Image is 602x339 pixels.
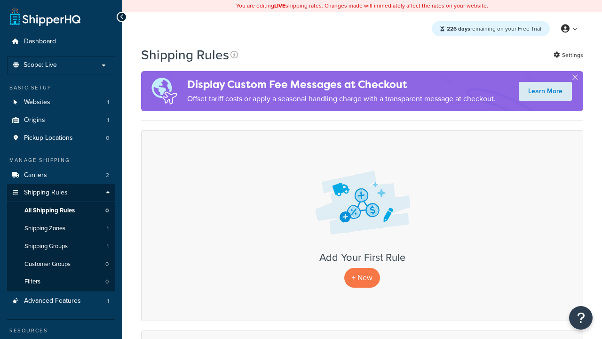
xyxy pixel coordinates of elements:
li: Customer Groups [7,256,115,273]
span: 1 [107,242,109,250]
span: Scope: Live [24,61,57,69]
a: Pickup Locations 0 [7,129,115,147]
div: Basic Setup [7,84,115,92]
a: Settings [554,48,583,62]
a: Websites 1 [7,94,115,111]
span: Websites [24,98,50,106]
span: Customer Groups [24,260,71,268]
span: Pickup Locations [24,134,73,142]
span: 2 [106,171,109,179]
div: Manage Shipping [7,156,115,164]
li: Shipping Zones [7,220,115,237]
span: Filters [24,278,40,286]
li: Origins [7,112,115,129]
div: Resources [7,327,115,335]
span: 1 [107,297,109,305]
a: All Shipping Rules 0 [7,202,115,219]
li: Advanced Features [7,292,115,310]
span: Origins [24,116,45,124]
a: Filters 0 [7,273,115,291]
a: Customer Groups 0 [7,256,115,273]
span: 1 [107,98,109,106]
a: Learn More [519,82,572,101]
span: 0 [106,134,109,142]
a: Shipping Zones 1 [7,220,115,237]
a: ShipperHQ Home [10,7,80,26]
a: Shipping Rules [7,184,115,202]
li: Pickup Locations [7,129,115,147]
span: All Shipping Rules [24,207,75,215]
span: Shipping Groups [24,242,68,250]
a: Dashboard [7,33,115,50]
li: Shipping Rules [7,184,115,291]
img: duties-banner-06bc72dcb5fe05cb3f9472aba00be2ae8eb53ab6f0d8bb03d382ba314ac3c341.png [141,71,187,111]
h3: Add Your First Rule [151,252,573,263]
span: 0 [105,260,109,268]
li: Shipping Groups [7,238,115,255]
strong: 226 days [447,24,470,33]
a: Origins 1 [7,112,115,129]
p: Offset tariff costs or apply a seasonal handling charge with a transparent message at checkout. [187,92,496,105]
li: Websites [7,94,115,111]
li: Carriers [7,167,115,184]
a: Advanced Features 1 [7,292,115,310]
div: remaining on your Free Trial [432,21,550,36]
h4: Display Custom Fee Messages at Checkout [187,77,496,92]
span: Advanced Features [24,297,81,305]
span: Shipping Zones [24,225,65,233]
h1: Shipping Rules [141,46,229,64]
b: LIVE [274,1,285,10]
span: Shipping Rules [24,189,68,197]
span: Dashboard [24,38,56,46]
span: Carriers [24,171,47,179]
a: Carriers 2 [7,167,115,184]
li: Filters [7,273,115,291]
li: All Shipping Rules [7,202,115,219]
span: 1 [107,225,109,233]
button: Open Resource Center [569,306,593,330]
a: Shipping Groups 1 [7,238,115,255]
span: 0 [105,207,109,215]
span: 1 [107,116,109,124]
p: + New [344,268,380,287]
span: 0 [105,278,109,286]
